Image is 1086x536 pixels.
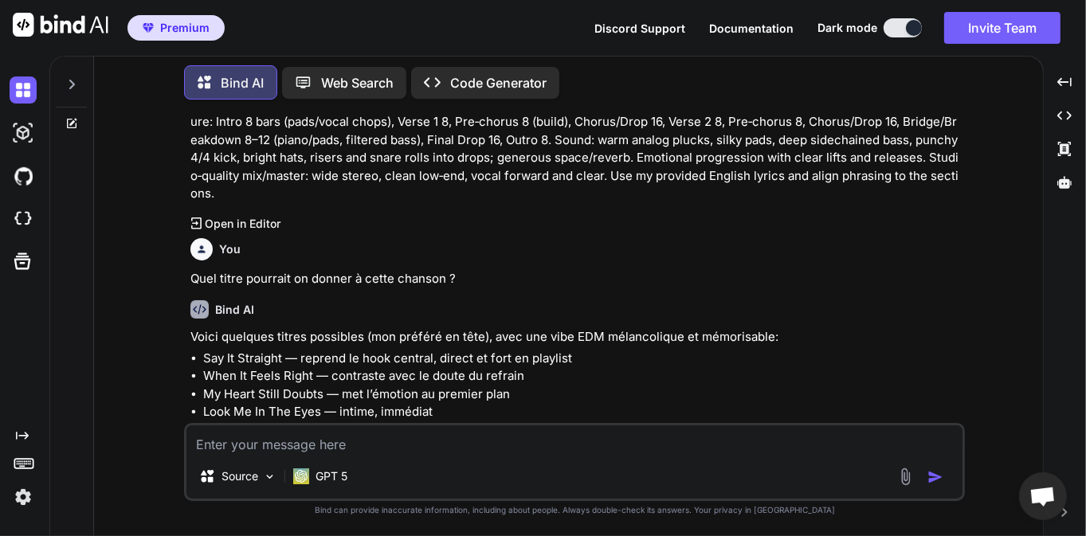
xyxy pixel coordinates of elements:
button: Discord Support [594,20,685,37]
h6: Bind AI [215,302,254,318]
img: settings [10,483,37,511]
p: Quel titre pourrait on donner à cette chanson ? [190,270,962,288]
img: dislike [936,217,949,230]
span: Dark mode [817,20,877,36]
button: Invite Team [944,12,1061,44]
img: darkAi-studio [10,119,37,147]
li: Tell Me It’s Real — demande de vérité, chantable [203,421,962,440]
p: Bind can provide inaccurate information, including about people. Always double-check its answers.... [184,504,965,516]
img: icon [927,469,943,485]
img: attachment [896,468,915,486]
p: Genre: dance electro/EDM with a dance‑house touch. Radio edit ~3:10, 126 BPM, minor key. Deep and... [190,77,962,203]
img: GPT 5 [293,468,309,484]
img: copy [892,217,904,230]
img: githubDark [10,162,37,190]
p: Open in Editor [205,216,280,232]
img: Pick Models [263,470,276,483]
li: Look Me In The Eyes — intime, immédiat [203,403,962,421]
span: Discord Support [594,22,685,35]
li: Say It Straight — reprend le hook central, direct et fort en playlist [203,350,962,368]
p: Bind AI [221,73,264,92]
div: Ouvrir le chat [1019,472,1067,520]
p: Web Search [321,73,394,92]
img: darkChat [10,76,37,104]
li: My Heart Still Doubts — met l’émotion au premier plan [203,385,962,404]
p: Code Generator [450,73,547,92]
img: like [914,217,927,230]
span: Premium [160,20,210,36]
p: GPT 5 [316,468,347,484]
img: cloudideIcon [10,205,37,233]
li: When It Feels Right — contraste avec le doute du refrain [203,367,962,385]
img: premium [143,23,154,33]
p: Source [222,468,258,484]
button: Documentation [709,20,794,37]
img: Bind AI [13,13,108,37]
h6: You [219,241,241,257]
span: Documentation [709,22,794,35]
button: premiumPremium [127,15,225,41]
p: Voici quelques titres possibles (mon préféré en tête), avec une vibe EDM mélancolique et mémorisa... [190,328,962,346]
